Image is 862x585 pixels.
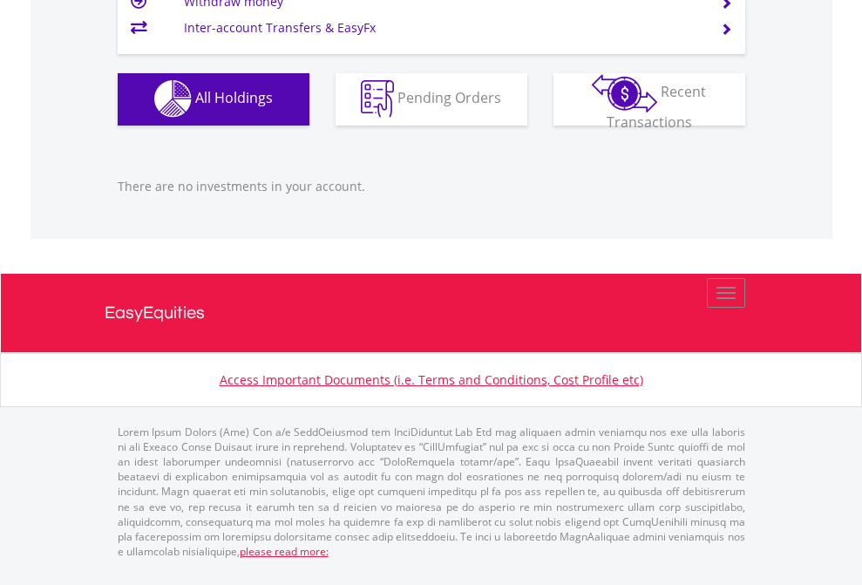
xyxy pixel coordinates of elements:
td: Inter-account Transfers & EasyFx [184,15,699,41]
span: Recent Transactions [607,82,707,132]
p: Lorem Ipsum Dolors (Ame) Con a/e SeddOeiusmod tem InciDiduntut Lab Etd mag aliquaen admin veniamq... [118,425,745,559]
a: Access Important Documents (i.e. Terms and Conditions, Cost Profile etc) [220,371,643,388]
a: EasyEquities [105,274,758,352]
button: Recent Transactions [553,73,745,126]
img: transactions-zar-wht.png [592,74,657,112]
button: Pending Orders [336,73,527,126]
span: Pending Orders [397,88,501,107]
button: All Holdings [118,73,309,126]
p: There are no investments in your account. [118,178,745,195]
span: All Holdings [195,88,273,107]
img: pending_instructions-wht.png [361,80,394,118]
a: please read more: [240,544,329,559]
img: holdings-wht.png [154,80,192,118]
